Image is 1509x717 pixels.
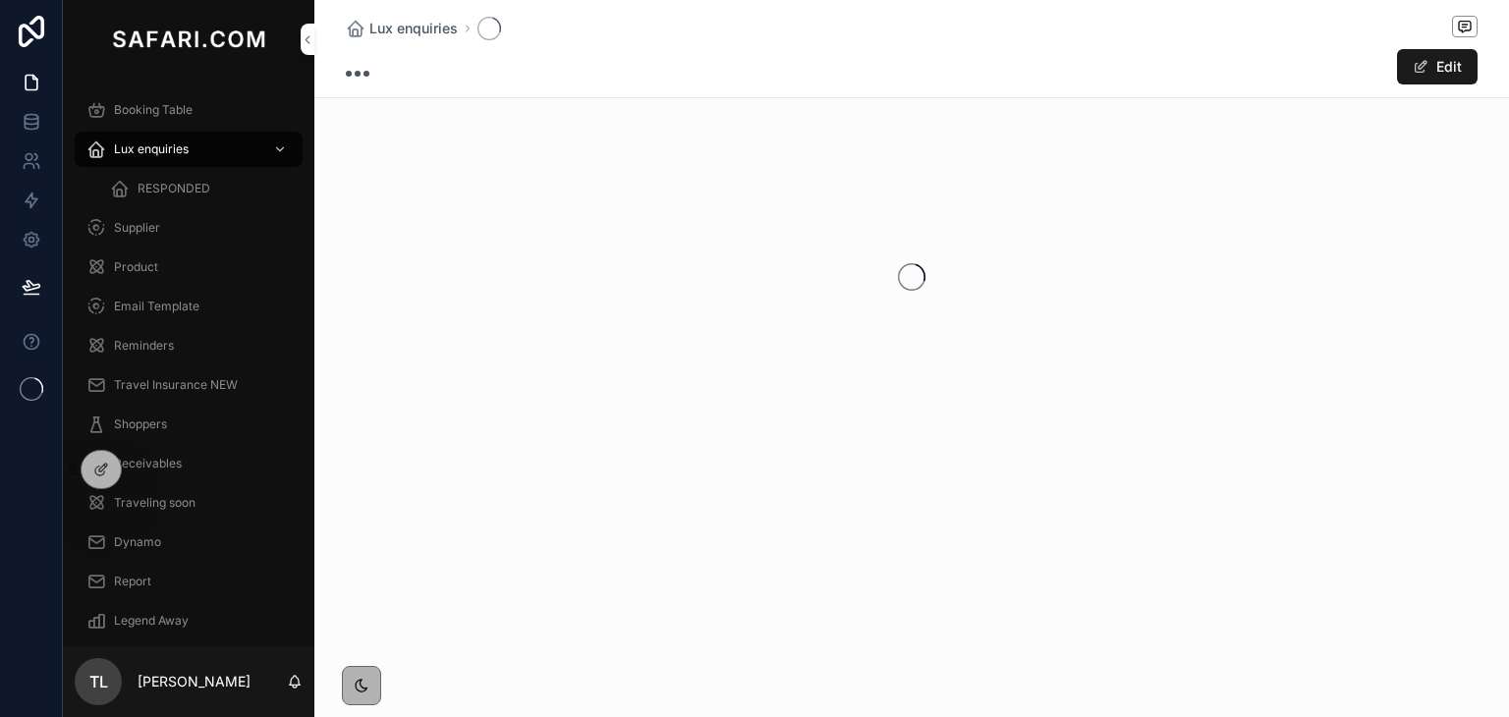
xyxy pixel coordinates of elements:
a: Legend Away [75,603,303,638]
span: Booking Table [114,102,193,118]
span: Dynamo [114,534,161,550]
a: Booking Table [75,92,303,128]
a: Lux enquiries [346,19,458,38]
a: Supplier [75,210,303,246]
a: Shoppers [75,407,303,442]
span: Travel Insurance NEW [114,377,238,393]
a: Receivables [75,446,303,481]
span: Receivables [114,456,182,471]
img: App logo [108,24,269,55]
span: Report [114,574,151,589]
a: Travel Insurance NEW [75,367,303,403]
span: Lux enquiries [369,19,458,38]
span: Email Template [114,299,199,314]
a: Email Template [75,289,303,324]
div: scrollable content [63,79,314,646]
span: Shoppers [114,416,167,432]
span: TL [89,670,108,693]
p: [PERSON_NAME] [138,672,251,691]
span: Legend Away [114,613,189,629]
span: Lux enquiries [114,141,189,157]
a: RESPONDED [98,171,303,206]
span: RESPONDED [138,181,210,196]
a: Reminders [75,328,303,363]
a: Lux enquiries [75,132,303,167]
button: Edit [1397,49,1478,84]
span: Supplier [114,220,160,236]
a: Traveling soon [75,485,303,521]
a: Dynamo [75,524,303,560]
a: Report [75,564,303,599]
a: Product [75,249,303,285]
span: Product [114,259,158,275]
span: Traveling soon [114,495,196,511]
span: Reminders [114,338,174,354]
